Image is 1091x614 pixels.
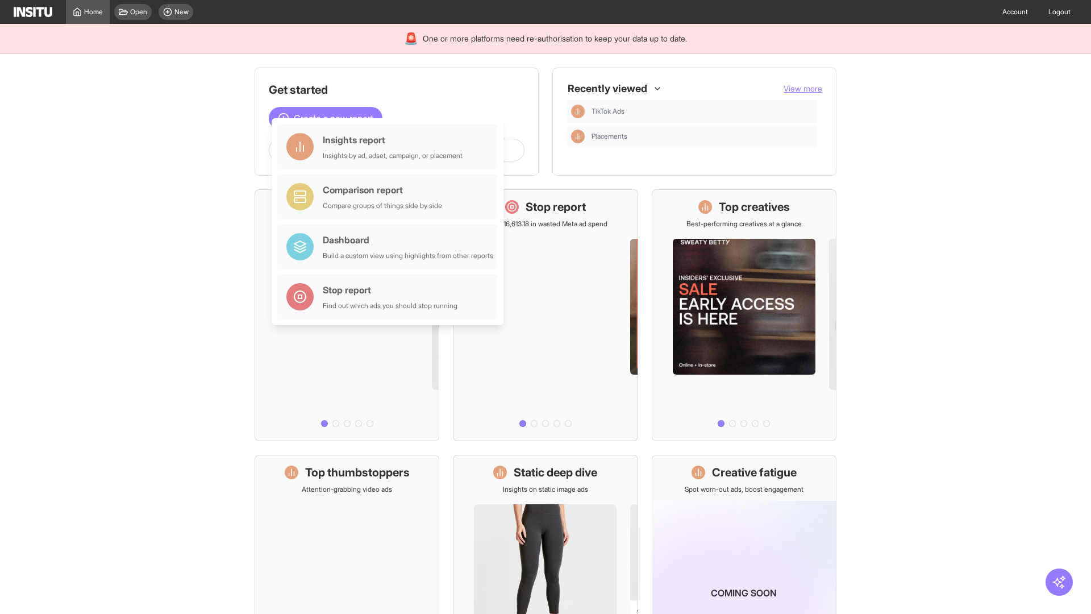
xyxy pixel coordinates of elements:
[686,219,802,229] p: Best-performing creatives at a glance
[323,233,493,247] div: Dashboard
[323,151,463,160] div: Insights by ad, adset, campaign, or placement
[305,464,410,480] h1: Top thumbstoppers
[514,464,597,480] h1: Static deep dive
[592,107,624,116] span: TikTok Ads
[784,83,822,94] button: View more
[526,199,586,215] h1: Stop report
[571,105,585,118] div: Insights
[323,133,463,147] div: Insights report
[174,7,189,16] span: New
[719,199,790,215] h1: Top creatives
[592,132,813,141] span: Placements
[453,189,638,441] a: Stop reportSave £16,613.18 in wasted Meta ad spend
[323,183,442,197] div: Comparison report
[269,107,382,130] button: Create a new report
[423,33,687,44] span: One or more platforms need re-authorisation to keep your data up to date.
[269,82,524,98] h1: Get started
[404,31,418,47] div: 🚨
[592,107,813,116] span: TikTok Ads
[84,7,103,16] span: Home
[130,7,147,16] span: Open
[14,7,52,17] img: Logo
[255,189,439,441] a: What's live nowSee all active ads instantly
[503,485,588,494] p: Insights on static image ads
[323,283,457,297] div: Stop report
[323,201,442,210] div: Compare groups of things side by side
[302,485,392,494] p: Attention-grabbing video ads
[592,132,627,141] span: Placements
[571,130,585,143] div: Insights
[323,301,457,310] div: Find out which ads you should stop running
[294,111,373,125] span: Create a new report
[652,189,836,441] a: Top creativesBest-performing creatives at a glance
[323,251,493,260] div: Build a custom view using highlights from other reports
[784,84,822,93] span: View more
[483,219,607,229] p: Save £16,613.18 in wasted Meta ad spend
